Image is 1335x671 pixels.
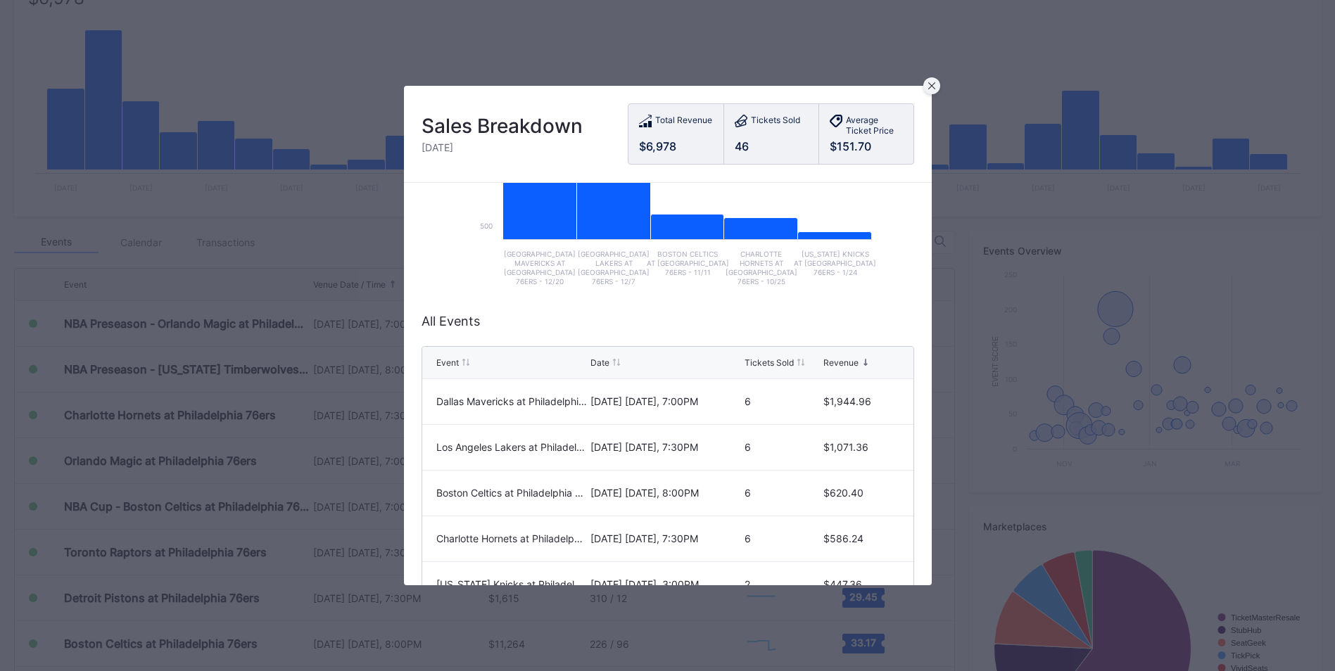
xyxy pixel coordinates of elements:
[745,357,794,368] div: Tickets Sold
[436,357,459,368] div: Event
[751,115,800,129] div: Tickets Sold
[655,115,712,129] div: Total Revenue
[646,250,728,276] text: Boston Celtics at [GEOGRAPHIC_DATA] 76ers - 11/11
[823,441,899,453] div: $1,071.36
[422,314,914,328] div: All Events
[745,441,820,453] div: 6
[590,487,741,499] div: [DATE] [DATE], 8:00PM
[745,532,820,544] div: 6
[590,532,741,544] div: [DATE] [DATE], 7:30PM
[725,250,797,286] text: Charlotte Hornets at [GEOGRAPHIC_DATA] 76ers - 10/25
[590,441,741,453] div: [DATE] [DATE], 7:30PM
[823,357,859,368] div: Revenue
[823,532,899,544] div: $586.24
[436,532,587,544] div: Charlotte Hornets at Philadelphia 76ers
[745,487,820,499] div: 6
[745,395,820,407] div: 6
[846,115,903,136] div: Average Ticket Price
[436,395,587,407] div: Dallas Mavericks at Philadelphia 76ers
[436,487,587,499] div: Boston Celtics at Philadelphia 76ers
[735,139,808,153] div: 46
[590,395,741,407] div: [DATE] [DATE], 7:00PM
[745,578,820,590] div: 2
[823,578,899,590] div: $447.36
[422,141,583,153] div: [DATE]
[590,357,609,368] div: Date
[830,139,903,153] div: $151.70
[436,578,587,590] div: [US_STATE] Knicks at Philadelphia 76ers
[639,139,713,153] div: $6,978
[823,395,899,407] div: $1,944.96
[422,114,583,138] div: Sales Breakdown
[504,250,576,286] text: [GEOGRAPHIC_DATA] Mavericks at [GEOGRAPHIC_DATA] 76ers - 12/20
[590,578,741,590] div: [DATE] [DATE], 3:00PM
[578,250,650,286] text: [GEOGRAPHIC_DATA] Lakers at [GEOGRAPHIC_DATA] 76ers - 12/7
[436,441,587,453] div: Los Angeles Lakers at Philadelphia 76ers
[794,250,876,276] text: [US_STATE] Knicks at [GEOGRAPHIC_DATA] 76ers - 1/24
[823,487,899,499] div: $620.40
[480,222,493,230] text: 500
